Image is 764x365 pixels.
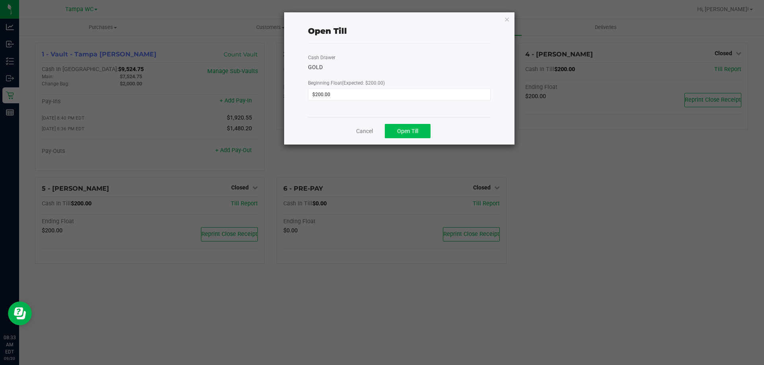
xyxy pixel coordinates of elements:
span: Open Till [397,128,418,134]
label: Cash Drawer [308,54,335,61]
div: Open Till [308,25,347,37]
div: GOLD [308,63,491,71]
button: Open Till [385,124,431,138]
iframe: Resource center [8,301,32,325]
span: Beginning Float [308,80,385,86]
a: Cancel [356,127,373,135]
span: (Expected: $200.00) [342,80,385,86]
